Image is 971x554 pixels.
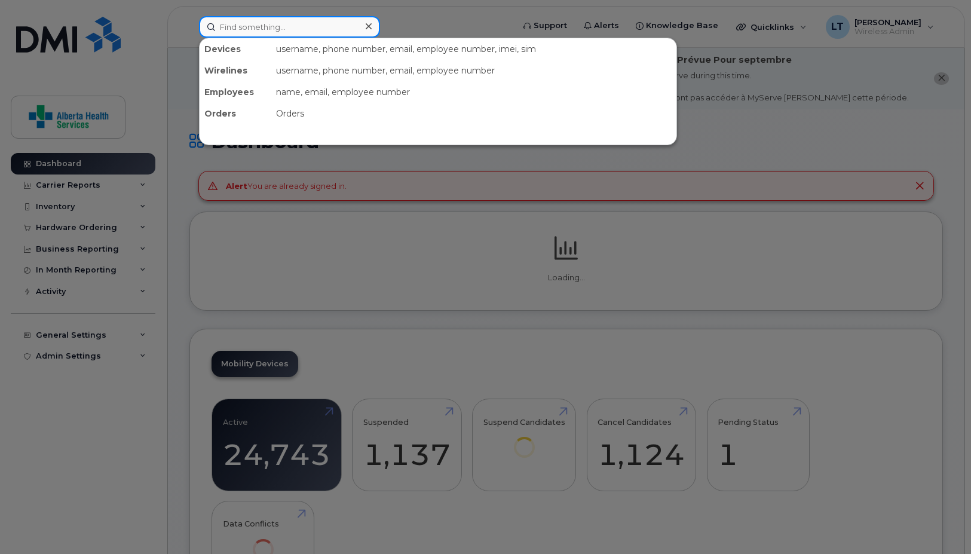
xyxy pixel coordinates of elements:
[200,81,271,103] div: Employees
[200,103,271,124] div: Orders
[271,60,676,81] div: username, phone number, email, employee number
[200,60,271,81] div: Wirelines
[271,81,676,103] div: name, email, employee number
[271,38,676,60] div: username, phone number, email, employee number, imei, sim
[271,103,676,124] div: Orders
[200,38,271,60] div: Devices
